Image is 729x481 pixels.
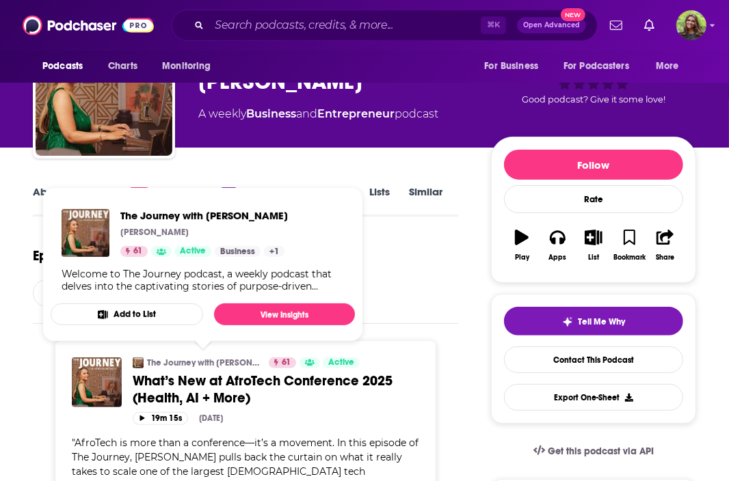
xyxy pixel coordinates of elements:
[522,435,665,468] a: Get this podcast via API
[562,316,573,327] img: tell me why sparkle
[549,253,567,262] div: Apps
[42,57,83,76] span: Podcasts
[120,227,189,238] p: [PERSON_NAME]
[99,53,146,79] a: Charts
[33,185,64,217] a: About
[246,107,296,120] a: Business
[504,221,540,270] button: Play
[648,221,683,270] button: Share
[504,307,683,335] button: tell me why sparkleTell Me Why
[676,10,706,40] button: Show profile menu
[484,57,538,76] span: For Business
[481,16,506,34] span: ⌘ K
[409,185,442,217] a: Similar
[120,209,288,222] span: The Journey with [PERSON_NAME]
[198,106,438,122] div: A weekly podcast
[162,57,211,76] span: Monitoring
[147,357,260,368] a: The Journey with [PERSON_NAME]
[517,17,586,33] button: Open AdvancedNew
[646,53,696,79] button: open menu
[504,384,683,411] button: Export One-Sheet
[34,288,111,298] button: open menu
[120,209,288,222] a: The Journey with Morgan DeBaun
[174,246,211,257] a: Active
[36,19,172,156] img: The Journey with Morgan DeBaun
[515,253,529,262] div: Play
[133,372,419,407] a: What’s New at AfroTech Conference 2025 (Health, AI + More)
[676,10,706,40] span: Logged in as reagan34226
[153,53,228,79] button: open menu
[264,246,284,257] a: +1
[33,279,169,307] h2: Choose List sort
[209,14,481,36] input: Search podcasts, credits, & more...
[317,107,395,120] a: Entrepreneur
[133,245,142,258] span: 61
[523,22,580,29] span: Open Advanced
[555,53,649,79] button: open menu
[215,246,261,257] a: Business
[133,412,188,425] button: 19m 15s
[613,253,646,262] div: Bookmark
[656,253,674,262] div: Share
[120,246,148,257] a: 61
[504,346,683,373] a: Contact This Podcast
[62,268,344,292] div: Welcome to The Journey podcast, a weekly podcast that delves into the captivating stories of purp...
[269,357,296,368] a: 61
[51,303,203,325] button: Add to List
[33,53,101,79] button: open menu
[133,357,144,368] img: The Journey with Morgan DeBaun
[172,10,598,41] div: Search podcasts, credits, & more...
[540,221,575,270] button: Apps
[605,14,628,37] a: Show notifications dropdown
[588,253,599,262] div: List
[564,57,629,76] span: For Podcasters
[504,185,683,213] div: Rate
[214,303,355,325] a: View Insights
[548,445,654,457] span: Get this podcast via API
[656,57,679,76] span: More
[579,316,626,327] span: Tell Me Why
[282,356,291,370] span: 61
[475,53,555,79] button: open menu
[296,107,317,120] span: and
[323,357,360,368] a: Active
[522,94,665,105] span: Good podcast? Give it some love!
[561,8,585,21] span: New
[180,245,206,258] span: Active
[33,247,183,264] h1: Episodes of The Journey
[369,185,390,217] a: Lists
[576,221,611,270] button: List
[72,357,122,407] img: What’s New at AfroTech Conference 2025 (Health, AI + More)
[62,209,109,257] img: The Journey with Morgan DeBaun
[676,10,706,40] img: User Profile
[639,14,660,37] a: Show notifications dropdown
[23,12,154,38] img: Podchaser - Follow, Share and Rate Podcasts
[504,150,683,180] button: Follow
[328,356,354,370] span: Active
[108,57,137,76] span: Charts
[199,413,223,423] div: [DATE]
[133,372,393,407] span: What’s New at AfroTech Conference 2025 (Health, AI + More)
[611,221,647,270] button: Bookmark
